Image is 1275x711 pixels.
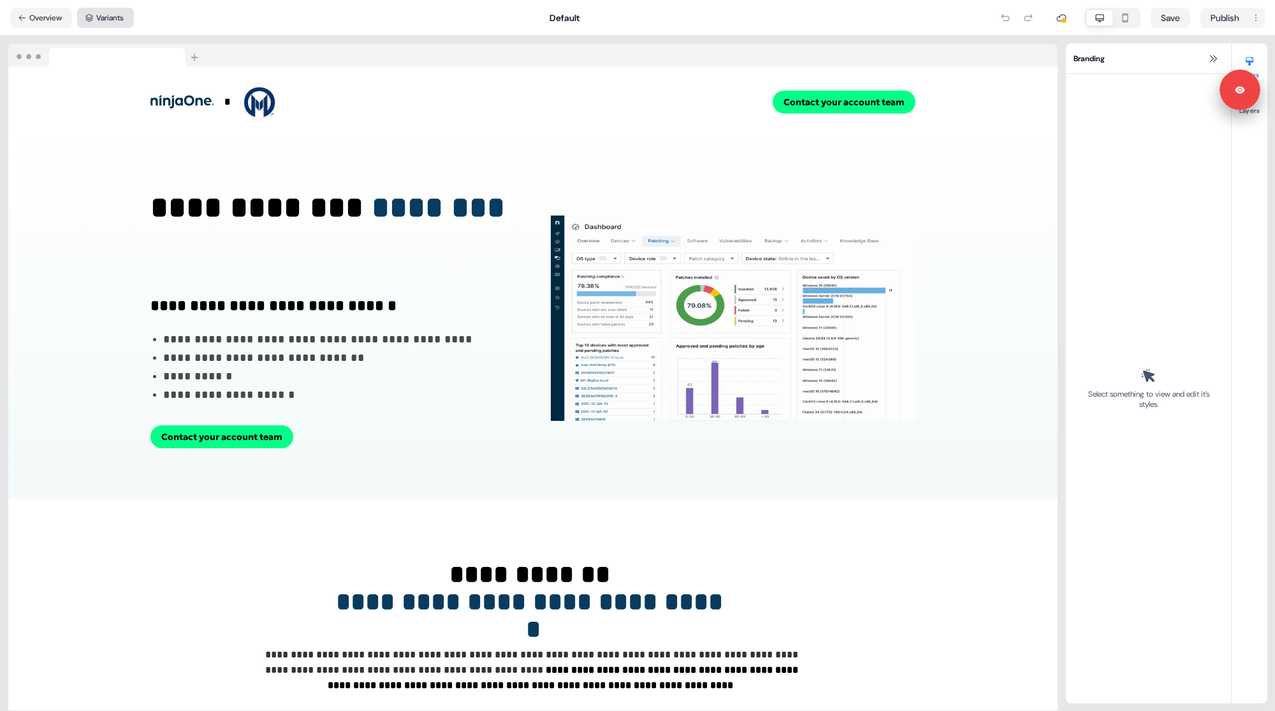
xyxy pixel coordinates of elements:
div: Contact your account team [150,425,515,448]
img: Browser topbar [8,44,204,67]
button: Save [1151,8,1190,28]
div: Contact your account team [538,91,915,114]
button: Contact your account team [150,425,293,448]
div: Select something to view and edit it’s styles. [1084,389,1213,409]
button: Variants [77,8,134,28]
div: Branding [1066,43,1231,74]
button: Overview [10,8,72,28]
div: Default [550,11,579,24]
img: Image [551,189,915,448]
button: Styles [1232,51,1267,79]
button: Contact your account team [773,91,915,114]
button: Publish [1200,8,1247,28]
